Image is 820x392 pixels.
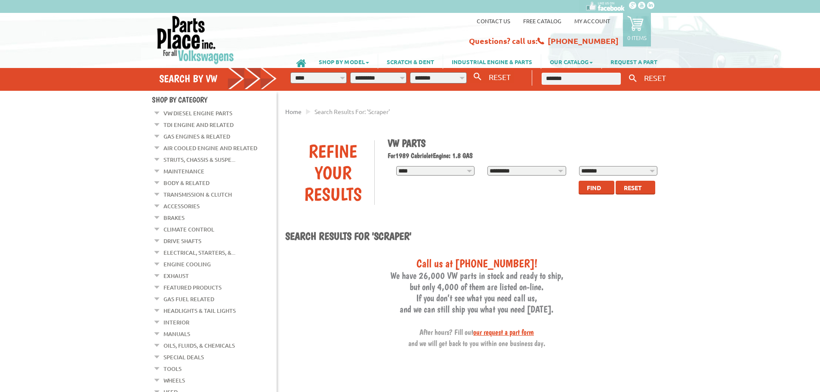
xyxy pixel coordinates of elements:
img: Parts Place Inc! [156,15,235,65]
a: Brakes [163,212,185,223]
a: Headlights & Tail Lights [163,305,236,316]
button: Search By VW... [470,71,485,83]
span: Find [587,184,601,191]
a: Home [285,108,302,115]
span: Reset [624,184,642,191]
span: Engine: 1.8 GAS [433,151,473,160]
a: REQUEST A PART [602,54,666,69]
span: For [388,151,395,160]
button: Find [579,181,614,194]
a: 0 items [623,13,651,46]
button: Reset [616,181,655,194]
a: TDI Engine and Related [163,119,234,130]
a: Engine Cooling [163,259,211,270]
a: Drive Shafts [163,235,201,247]
a: My Account [574,17,610,25]
a: INDUSTRIAL ENGINE & PARTS [443,54,541,69]
h1: VW Parts [388,137,662,149]
a: Exhaust [163,270,189,281]
a: Gas Engines & Related [163,131,230,142]
a: Oils, Fluids, & Chemicals [163,340,235,351]
a: Struts, Chassis & Suspe... [163,154,235,165]
button: RESET [641,71,669,84]
a: our request a part form [473,327,534,336]
div: Refine Your Results [292,140,374,205]
a: Transmission & Clutch [163,189,232,200]
span: RESET [644,73,666,82]
button: RESET [485,71,514,83]
h1: Search results for 'scraper' [285,230,668,244]
a: Maintenance [163,166,204,177]
span: After hours? Fill out and we will get back to you within one business day. [408,327,546,348]
a: Free Catalog [523,17,561,25]
a: SCRATCH & DENT [378,54,443,69]
a: Gas Fuel Related [163,293,214,305]
a: Special Deals [163,352,204,363]
a: VW Diesel Engine Parts [163,108,232,119]
span: RESET [489,72,511,81]
a: Interior [163,317,189,328]
a: Featured Products [163,282,222,293]
a: Manuals [163,328,190,340]
h4: Shop By Category [152,95,277,104]
a: Air Cooled Engine and Related [163,142,257,154]
a: Climate Control [163,224,214,235]
a: SHOP BY MODEL [310,54,378,69]
span: Call us at [PHONE_NUMBER]! [416,256,537,270]
span: Search results for: 'scraper' [314,108,390,115]
a: Electrical, Starters, &... [163,247,235,258]
button: Keyword Search [626,71,639,86]
h2: 1989 Cabriolet [388,151,662,160]
a: Tools [163,363,182,374]
a: Body & Related [163,177,210,188]
a: Contact us [477,17,510,25]
a: Accessories [163,201,200,212]
a: OUR CATALOG [541,54,601,69]
h4: Search by VW [159,72,277,85]
a: Wheels [163,375,185,386]
p: 0 items [627,34,647,41]
h3: We have 26,000 VW parts in stock and ready to ship, but only 4,000 of them are listed on-line. If... [285,256,668,348]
